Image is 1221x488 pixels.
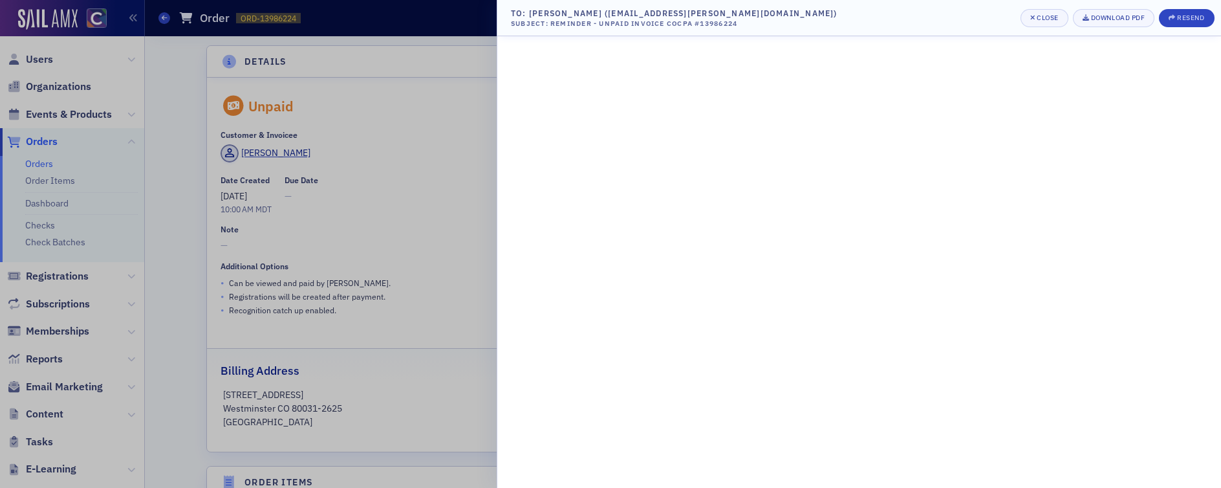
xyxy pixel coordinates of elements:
div: To: [PERSON_NAME] ([EMAIL_ADDRESS][PERSON_NAME][DOMAIN_NAME]) [511,7,837,19]
div: Resend [1177,14,1204,21]
a: Download PDF [1073,9,1154,27]
div: Close [1037,14,1059,21]
button: Close [1021,9,1068,27]
div: Download PDF [1091,14,1145,21]
button: Resend [1159,9,1214,27]
div: Subject: Reminder - Unpaid Invoice COCPA #13986224 [511,19,837,29]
